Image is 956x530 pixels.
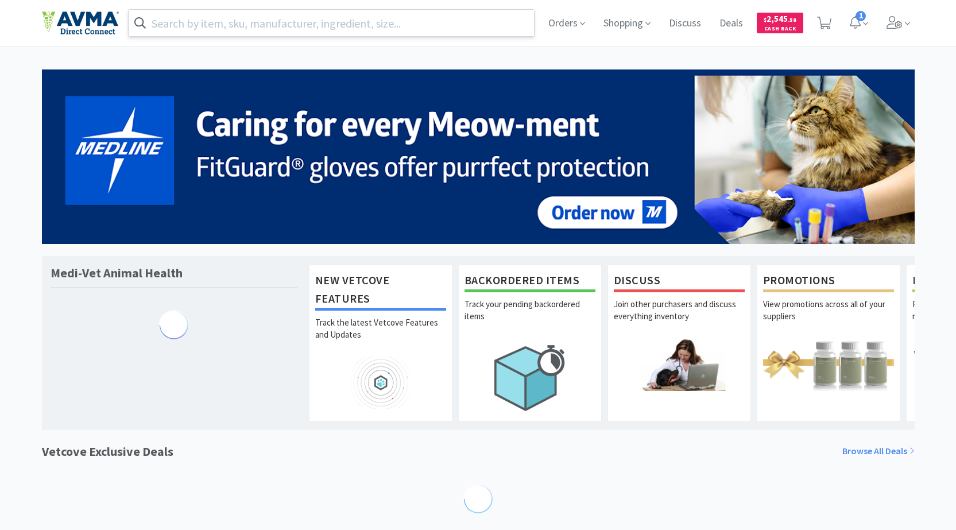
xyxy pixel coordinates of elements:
[842,444,915,459] a: Browse All Deals
[42,442,173,462] h1: Vetcove Exclusive Deals
[607,265,751,421] a: DiscussJoin other purchasers and discuss everything inventory
[664,18,706,29] a: Discuss
[788,16,796,24] span: . 58
[614,271,745,292] h1: Discuss
[614,298,745,338] p: Join other purchasers and discuss everything inventory
[51,265,183,281] h1: Medi-Vet Animal Health
[763,271,894,292] h1: Promotions
[614,338,745,390] img: hero_discuss.png
[458,265,602,421] a: Backordered ItemsTrack your pending backordered items
[315,357,446,409] img: hero_feature_roadmap.png
[856,11,866,21] span: 1
[764,16,767,24] span: $
[465,298,595,338] p: Track your pending backordered items
[763,338,894,390] img: hero_promotions.png
[763,298,894,338] p: View promotions across all of your suppliers
[764,13,796,24] span: 2,545
[309,265,452,421] a: New Vetcove FeaturesTrack the latest Vetcove Features and Updates
[465,338,595,417] img: hero_backorders.png
[315,316,446,357] p: Track the latest Vetcove Features and Updates
[715,18,748,29] a: Deals
[42,69,915,244] img: 5b85490d2c9a43ef9873369d65f5cc4c_481.png
[757,265,900,421] a: PromotionsView promotions across all of your suppliers
[465,271,595,292] h1: Backordered Items
[315,271,446,311] h1: New Vetcove Features
[757,7,803,38] a: $2,545.58Cash Back
[129,10,535,36] input: Search by item, sku, manufacturer, ingredient, size...
[764,26,796,33] span: Cash Back
[42,11,119,35] img: e4e33dab9f054f5782a47901c742baa9_102.png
